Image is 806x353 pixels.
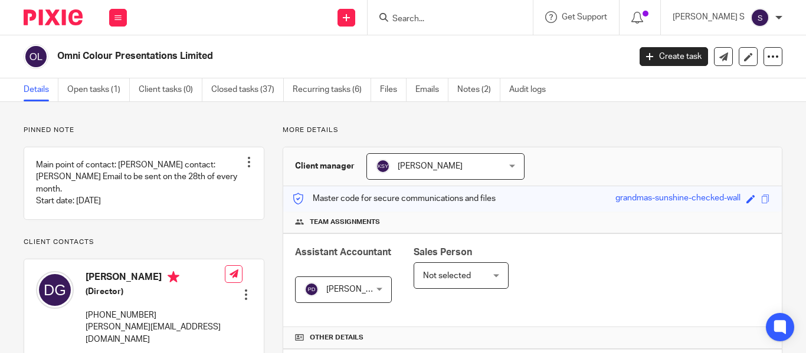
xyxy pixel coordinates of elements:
img: svg%3E [24,44,48,69]
i: Primary [168,271,179,283]
a: Recurring tasks (6) [293,78,371,101]
span: Assistant Accountant [295,248,391,257]
a: Closed tasks (37) [211,78,284,101]
a: Notes (2) [457,78,500,101]
img: svg%3E [36,271,74,309]
img: svg%3E [751,8,769,27]
h3: Client manager [295,160,355,172]
p: More details [283,126,782,135]
p: [PHONE_NUMBER] [86,309,225,321]
span: [PERSON_NAME] [398,162,463,170]
h5: (Director) [86,286,225,298]
a: Files [380,78,407,101]
span: Get Support [562,13,607,21]
p: Pinned note [24,126,264,135]
a: Details [24,78,58,101]
img: svg%3E [376,159,390,173]
h2: Omni Colour Presentations Limited [57,50,509,62]
span: Not selected [423,272,471,280]
p: Client contacts [24,237,264,247]
a: Audit logs [509,78,555,101]
p: Master code for secure communications and files [292,193,496,204]
a: Emails [415,78,448,101]
p: [PERSON_NAME] S [673,11,745,23]
span: [PERSON_NAME] [326,285,391,293]
h4: [PERSON_NAME] [86,271,225,286]
input: Search [391,14,497,25]
a: Open tasks (1) [67,78,130,101]
img: Pixie [24,9,83,25]
span: Other details [310,333,363,342]
span: Team assignments [310,217,380,227]
span: Sales Person [414,248,472,257]
img: svg%3E [304,282,319,296]
a: Create task [640,47,708,66]
a: Client tasks (0) [139,78,202,101]
div: grandmas-sunshine-checked-wall [615,192,741,206]
p: [PERSON_NAME][EMAIL_ADDRESS][DOMAIN_NAME] [86,321,225,345]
